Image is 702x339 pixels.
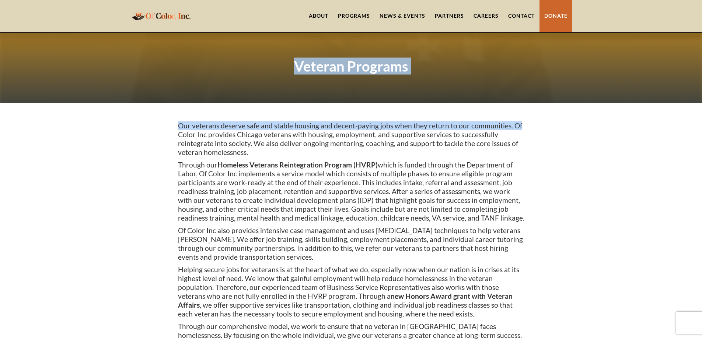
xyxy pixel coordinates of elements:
p: Our veterans deserve safe and stable housing and decent-paying jobs when they return to our commu... [178,121,524,157]
strong: Veteran Programs [294,58,408,75]
p: Through our which is funded through the Department of Labor, Of Color Inc implements a service mo... [178,160,524,222]
p: Helping secure jobs for veterans is at the heart of what we do, especially now when our nation is... [178,265,524,318]
a: home [130,7,193,24]
div: Programs [338,12,370,20]
p: Of Color Inc also provides intensive case management and uses [MEDICAL_DATA] techniques to help v... [178,226,524,262]
strong: new Honors Award grant with Veteran Affairs [178,292,513,309]
strong: Homeless Veterans Reintegration Program (HVRP) [217,160,378,169]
